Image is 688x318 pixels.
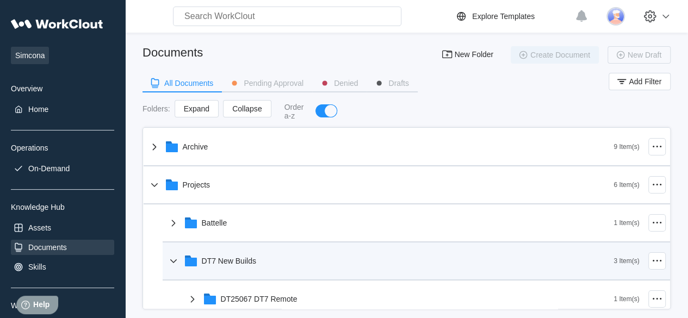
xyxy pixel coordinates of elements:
[472,12,535,21] div: Explore Templates
[164,79,213,87] div: All Documents
[613,257,639,265] div: 3 Item(s)
[28,105,48,114] div: Home
[183,142,208,151] div: Archive
[608,46,671,64] button: New Draft
[284,103,305,120] div: Order a-z
[11,161,114,176] a: On-Demand
[28,164,70,173] div: On-Demand
[11,259,114,275] a: Skills
[435,46,502,64] button: New Folder
[232,105,262,113] span: Collapse
[629,78,661,85] span: Add Filter
[221,295,297,303] div: DT25067 DT7 Remote
[202,257,256,265] div: DT7 New Builds
[184,105,209,113] span: Expand
[142,104,170,113] div: Folders :
[173,7,401,26] input: Search WorkClout
[175,100,219,117] button: Expand
[142,46,203,60] div: Documents
[222,75,312,91] button: Pending Approval
[183,180,210,189] div: Projects
[613,181,639,189] div: 6 Item(s)
[11,203,114,211] div: Knowledge Hub
[28,243,67,252] div: Documents
[455,10,569,23] a: Explore Templates
[223,100,271,117] button: Collapse
[367,75,417,91] button: Drafts
[28,223,51,232] div: Assets
[142,75,222,91] button: All Documents
[28,263,46,271] div: Skills
[11,220,114,235] a: Assets
[613,295,639,303] div: 1 Item(s)
[388,79,408,87] div: Drafts
[202,219,227,227] div: Battelle
[11,240,114,255] a: Documents
[606,7,625,26] img: user-3.png
[511,46,599,64] button: Create Document
[11,301,114,310] div: Workclout
[11,84,114,93] div: Overview
[613,219,639,227] div: 1 Item(s)
[11,47,49,64] span: Simcona
[628,51,661,59] span: New Draft
[11,102,114,117] a: Home
[613,143,639,151] div: 9 Item(s)
[530,51,590,59] span: Create Document
[244,79,303,87] div: Pending Approval
[11,144,114,152] div: Operations
[312,75,367,91] button: Denied
[454,51,493,59] span: New Folder
[609,73,671,90] button: Add Filter
[334,79,358,87] div: Denied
